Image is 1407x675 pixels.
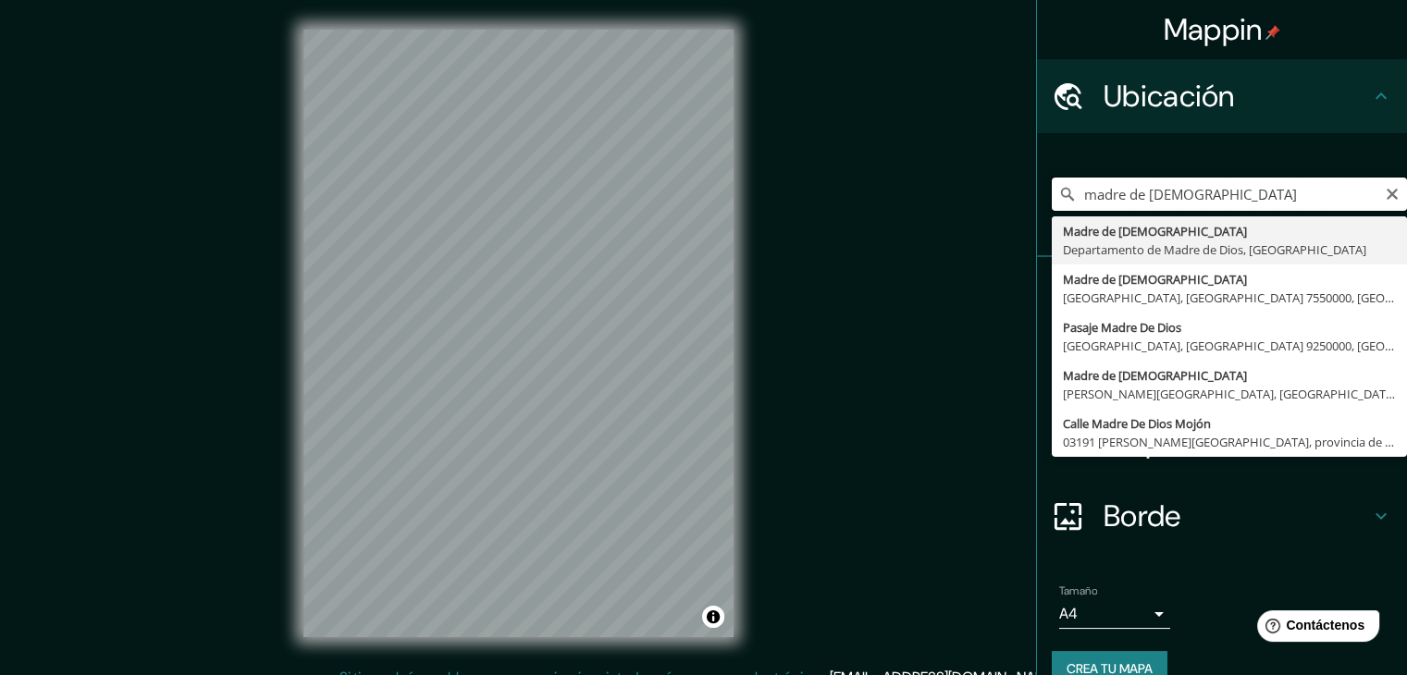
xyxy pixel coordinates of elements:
[1242,603,1387,655] iframe: Lanzador de widgets de ayuda
[1265,25,1280,40] img: pin-icon.png
[1104,497,1181,535] font: Borde
[1104,77,1235,116] font: Ubicación
[1063,271,1247,288] font: Madre de [DEMOGRAPHIC_DATA]
[1037,331,1407,405] div: Estilo
[1063,415,1211,432] font: Calle Madre De Dios Mojón
[1063,241,1366,258] font: Departamento de Madre de Dios, [GEOGRAPHIC_DATA]
[702,606,724,628] button: Activar o desactivar atribución
[1059,599,1170,629] div: A4
[1385,184,1400,202] button: Claro
[1037,59,1407,133] div: Ubicación
[1037,479,1407,553] div: Borde
[1059,583,1097,598] font: Tamaño
[1052,178,1407,211] input: Elige tu ciudad o zona
[1164,10,1263,49] font: Mappin
[1063,319,1181,336] font: Pasaje Madre De Dios
[1063,367,1247,384] font: Madre de [DEMOGRAPHIC_DATA]
[1037,257,1407,331] div: Patas
[1037,405,1407,479] div: Disposición
[1059,604,1078,623] font: A4
[303,30,734,637] canvas: Mapa
[1063,223,1247,239] font: Madre de [DEMOGRAPHIC_DATA]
